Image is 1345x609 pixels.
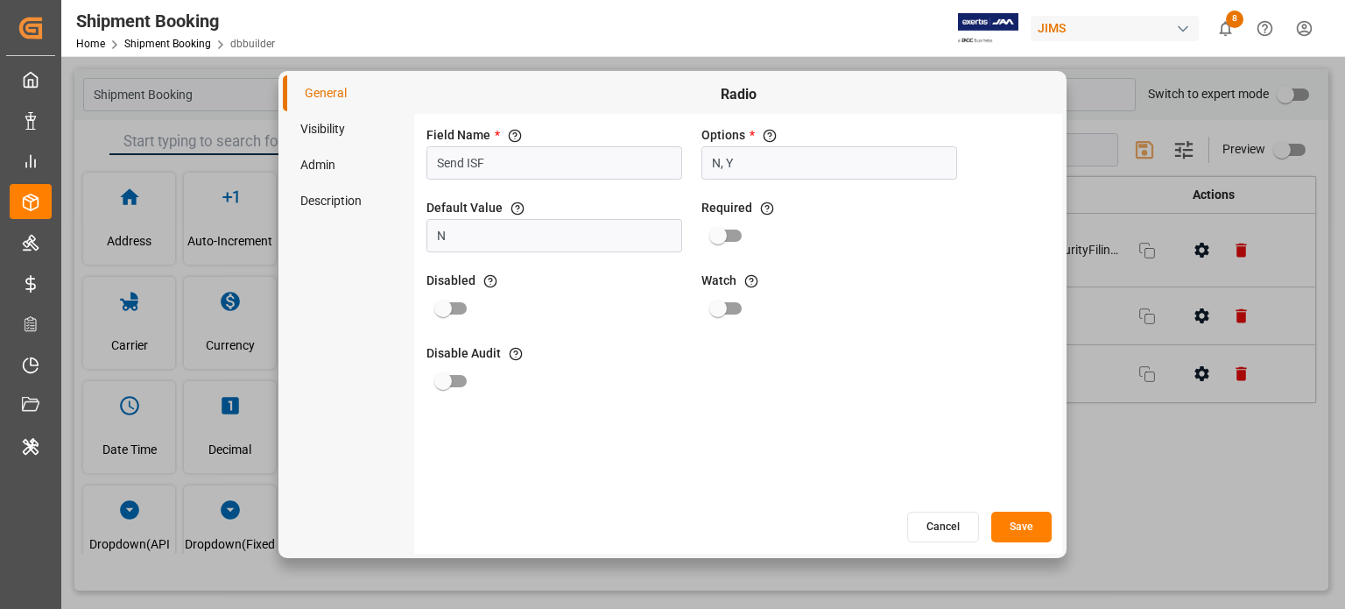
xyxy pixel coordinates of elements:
[426,199,503,217] span: Default Value
[701,126,745,145] span: Options
[283,111,414,147] li: Visibility
[1226,11,1243,28] span: 8
[991,512,1052,542] button: Save
[426,344,501,363] span: Disable Audit
[701,146,957,180] input: Please enter data.
[76,38,105,50] a: Home
[907,512,979,542] button: Cancel
[283,183,414,219] li: Description
[1206,9,1245,48] button: show 8 new notifications
[426,126,490,145] span: Field Name
[423,84,1053,105] span: Radio
[283,75,414,111] li: General
[426,272,475,290] span: Disabled
[283,147,414,183] li: Admin
[701,199,752,217] span: Required
[1245,9,1285,48] button: Help Center
[958,13,1018,44] img: Exertis%20JAM%20-%20Email%20Logo.jpg_1722504956.jpg
[124,38,211,50] a: Shipment Booking
[1031,16,1199,41] div: JIMS
[76,8,275,34] div: Shipment Booking
[701,272,736,290] span: Watch
[1031,11,1206,45] button: JIMS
